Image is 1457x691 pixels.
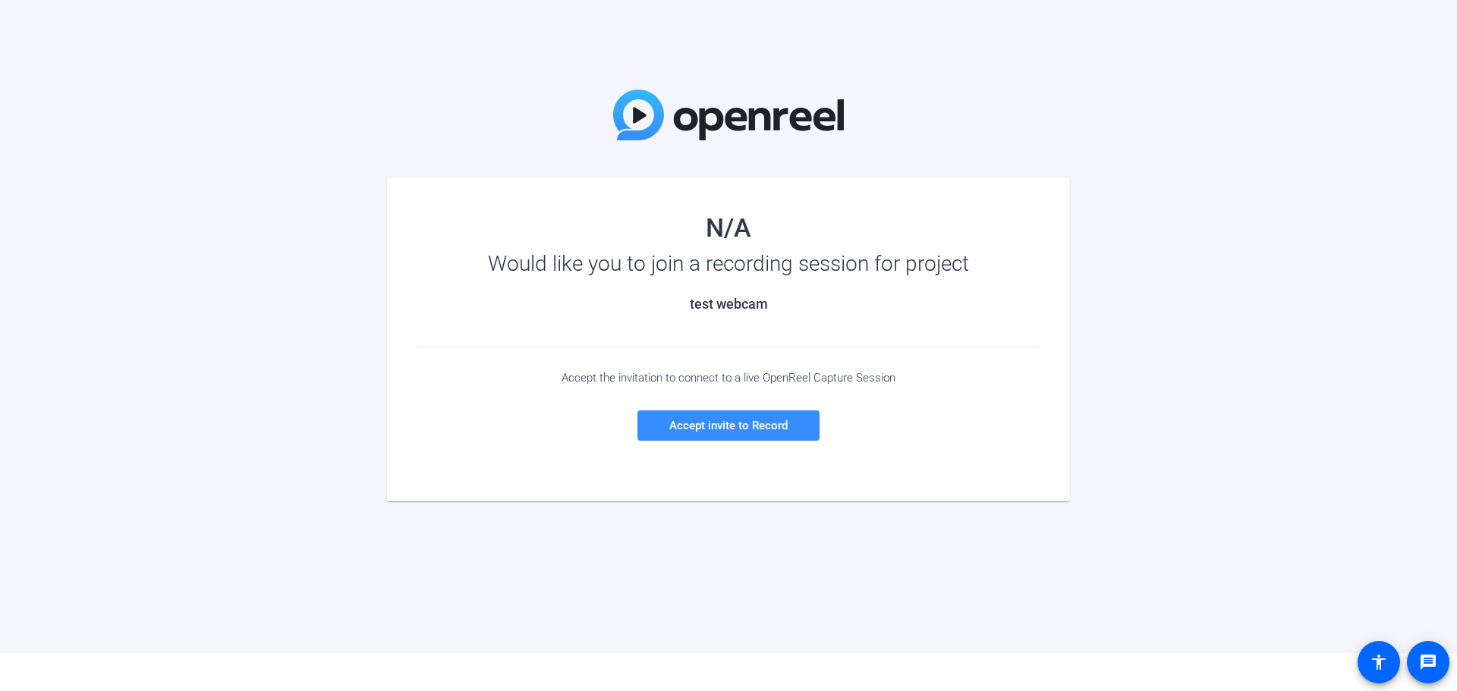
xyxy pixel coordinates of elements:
h2: test webcam [417,296,1040,313]
span: Accept invite to Record [669,419,788,432]
div: Accept the invitation to connect to a live OpenReel Capture Session [417,371,1040,385]
a: Accept invite to Record [637,410,820,441]
mat-icon: message [1419,653,1437,671]
img: OpenReel Logo [613,90,844,140]
div: N/A [417,215,1040,240]
mat-icon: accessibility [1370,653,1388,671]
div: Would like you to join a recording session for project [417,252,1040,276]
